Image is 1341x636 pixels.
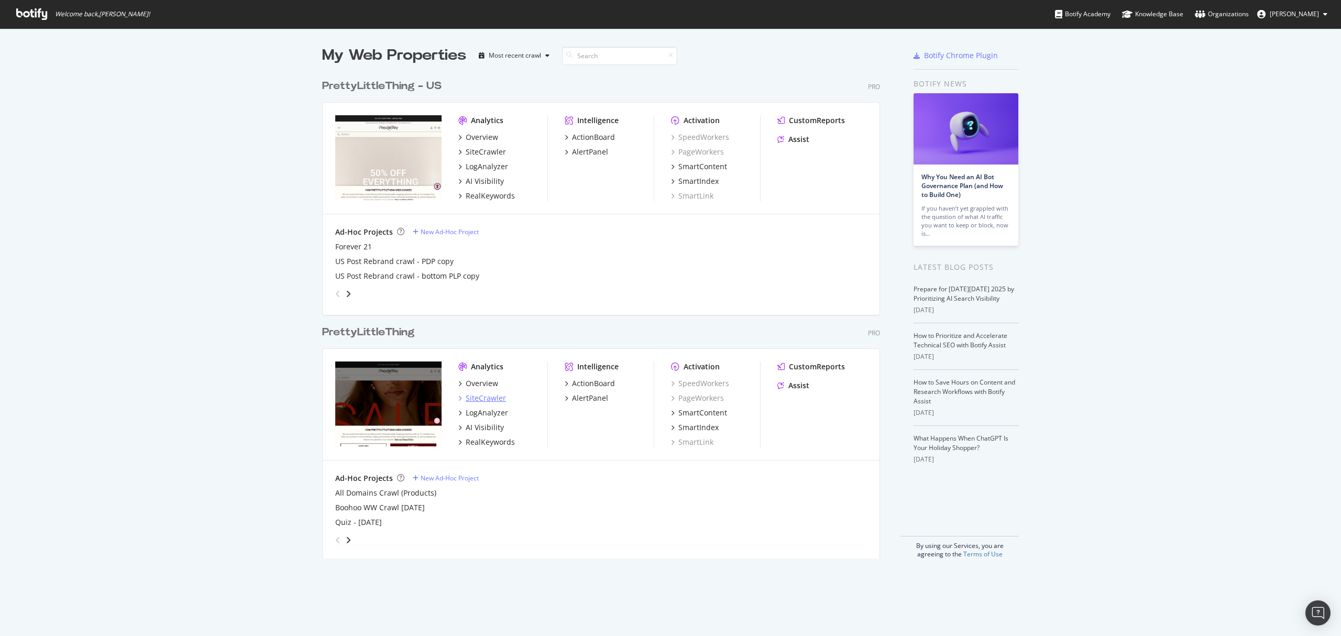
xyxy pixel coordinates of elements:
[921,172,1003,199] a: Why You Need an AI Bot Governance Plan (and How to Build One)
[777,134,809,145] a: Assist
[322,325,419,340] a: PrettyLittleThing
[421,227,479,236] div: New Ad-Hoc Project
[322,45,466,66] div: My Web Properties
[421,474,479,483] div: New Ad-Hoc Project
[914,284,1014,303] a: Prepare for [DATE][DATE] 2025 by Prioritizing AI Search Visibility
[671,132,729,142] a: SpeedWorkers
[335,517,382,528] a: Quiz - [DATE]
[458,161,508,172] a: LogAnalyzer
[914,378,1015,405] a: How to Save Hours on Content and Research Workflows with Botify Assist
[671,422,719,433] a: SmartIndex
[914,93,1018,165] img: Why You Need an AI Bot Governance Plan (and How to Build One)
[335,242,372,252] a: Forever 21
[1305,600,1331,626] div: Open Intercom Messenger
[577,115,619,126] div: Intelligence
[413,474,479,483] a: New Ad-Hoc Project
[572,378,615,389] div: ActionBoard
[914,78,1019,90] div: Botify news
[471,115,503,126] div: Analytics
[914,261,1019,273] div: Latest Blog Posts
[671,437,713,447] div: SmartLink
[914,50,998,61] a: Botify Chrome Plugin
[335,473,393,484] div: Ad-Hoc Projects
[413,227,479,236] a: New Ad-Hoc Project
[466,378,498,389] div: Overview
[466,161,508,172] div: LogAnalyzer
[789,115,845,126] div: CustomReports
[788,380,809,391] div: Assist
[466,437,515,447] div: RealKeywords
[562,47,677,65] input: Search
[1249,6,1336,23] button: [PERSON_NAME]
[565,378,615,389] a: ActionBoard
[671,393,724,403] a: PageWorkers
[788,134,809,145] div: Assist
[322,66,888,558] div: grid
[458,132,498,142] a: Overview
[921,204,1010,238] div: If you haven’t yet grappled with the question of what AI traffic you want to keep or block, now is…
[914,434,1008,452] a: What Happens When ChatGPT Is Your Holiday Shopper?
[466,408,508,418] div: LogAnalyzer
[572,132,615,142] div: ActionBoard
[777,380,809,391] a: Assist
[914,408,1019,418] div: [DATE]
[335,361,442,446] img: Prettylittlething.com
[335,502,425,513] a: Boohoo WW Crawl [DATE]
[1055,9,1111,19] div: Botify Academy
[924,50,998,61] div: Botify Chrome Plugin
[458,437,515,447] a: RealKeywords
[914,352,1019,361] div: [DATE]
[322,79,442,94] div: PrettyLittleThing - US
[684,361,720,372] div: Activation
[335,488,436,498] a: All Domains Crawl (Products)
[458,408,508,418] a: LogAnalyzer
[55,10,150,18] span: Welcome back, [PERSON_NAME] !
[331,532,345,549] div: angle-left
[466,422,504,433] div: AI Visibility
[345,289,352,299] div: angle-right
[900,536,1019,558] div: By using our Services, you are agreeing to the
[466,393,506,403] div: SiteCrawler
[572,393,608,403] div: AlertPanel
[777,115,845,126] a: CustomReports
[671,191,713,201] a: SmartLink
[1195,9,1249,19] div: Organizations
[335,256,454,267] a: US Post Rebrand crawl - PDP copy
[489,52,541,59] div: Most recent crawl
[671,408,727,418] a: SmartContent
[671,176,719,187] a: SmartIndex
[458,422,504,433] a: AI Visibility
[577,361,619,372] div: Intelligence
[1122,9,1183,19] div: Knowledge Base
[678,161,727,172] div: SmartContent
[868,82,880,91] div: Pro
[678,422,719,433] div: SmartIndex
[335,271,479,281] a: US Post Rebrand crawl - bottom PLP copy
[789,361,845,372] div: CustomReports
[331,286,345,302] div: angle-left
[475,47,554,64] button: Most recent crawl
[963,550,1003,558] a: Terms of Use
[1270,9,1319,18] span: Tess Healey
[572,147,608,157] div: AlertPanel
[466,176,504,187] div: AI Visibility
[458,147,506,157] a: SiteCrawler
[322,325,415,340] div: PrettyLittleThing
[671,147,724,157] a: PageWorkers
[671,161,727,172] a: SmartContent
[458,393,506,403] a: SiteCrawler
[678,408,727,418] div: SmartContent
[671,378,729,389] a: SpeedWorkers
[335,115,442,200] img: prettylittlething.us
[565,393,608,403] a: AlertPanel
